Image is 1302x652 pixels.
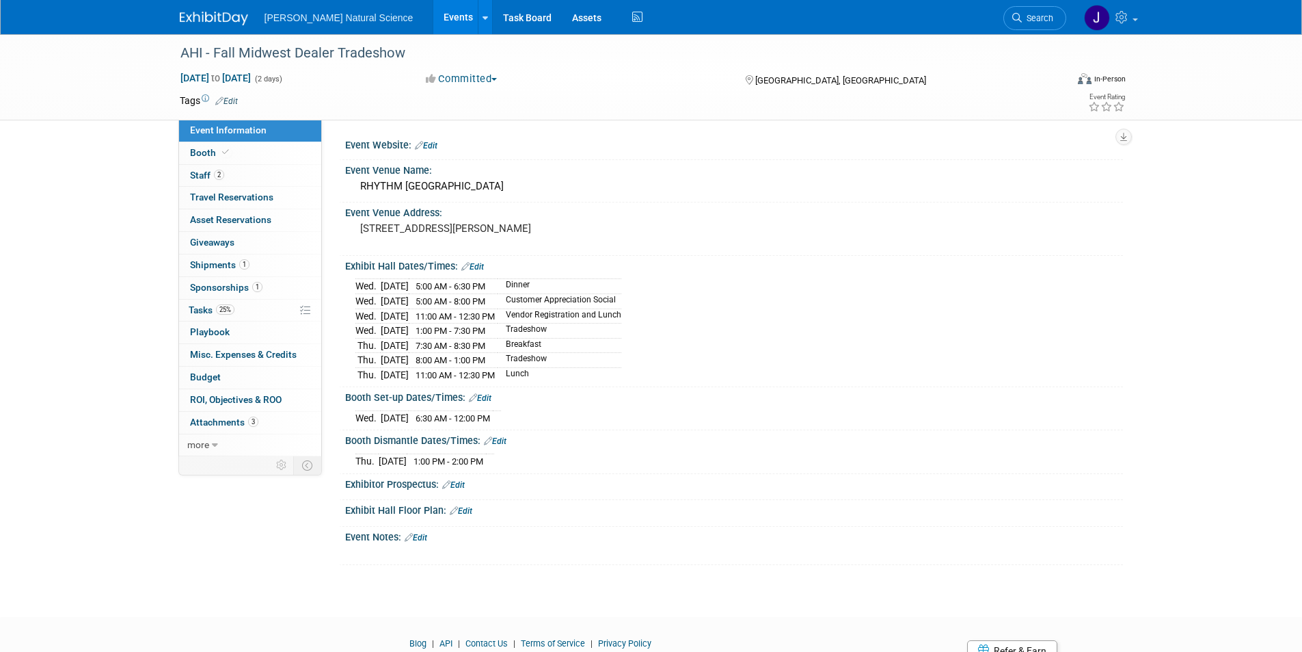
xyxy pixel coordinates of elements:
div: Exhibit Hall Floor Plan: [345,500,1123,518]
a: Blog [409,638,426,649]
span: to [209,73,222,83]
a: Attachments3 [179,412,321,434]
td: Thu. [355,454,379,469]
td: [DATE] [381,338,409,353]
span: Budget [190,371,221,382]
div: Event Rating [1088,94,1125,101]
td: Tradeshow [498,353,621,368]
span: 11:00 AM - 12:30 PM [416,370,495,380]
span: 11:00 AM - 12:30 PM [416,311,495,322]
span: [DATE] [DATE] [180,72,252,84]
div: RHYTHM [GEOGRAPHIC_DATA] [355,176,1113,197]
a: Edit [415,141,437,151]
img: Jennifer Bullock [1084,5,1110,31]
td: Breakfast [498,338,621,353]
a: Contact Us [465,638,508,649]
span: more [187,439,209,450]
img: Format-Inperson.png [1078,73,1091,84]
td: Personalize Event Tab Strip [270,456,294,474]
pre: [STREET_ADDRESS][PERSON_NAME] [360,222,654,235]
div: Booth Set-up Dates/Times: [345,387,1123,405]
td: Thu. [355,367,381,382]
a: Shipments1 [179,255,321,276]
span: Attachments [190,417,258,428]
div: Exhibit Hall Dates/Times: [345,256,1123,274]
td: [DATE] [381,353,409,368]
td: [DATE] [381,410,409,425]
a: Search [1003,6,1066,30]
span: 1 [252,282,262,292]
span: [GEOGRAPHIC_DATA], [GEOGRAPHIC_DATA] [755,75,926,86]
div: Event Notes: [345,527,1123,545]
a: Travel Reservations [179,187,321,209]
span: | [455,638,463,649]
td: [DATE] [379,454,407,469]
span: Event Information [190,125,267,135]
div: Event Venue Name: [345,160,1123,177]
a: Edit [450,506,472,516]
a: Privacy Policy [598,638,651,649]
td: Wed. [355,324,381,339]
span: Staff [190,170,224,181]
span: Asset Reservations [190,214,271,225]
td: Wed. [355,309,381,324]
td: Vendor Registration and Lunch [498,309,621,324]
div: Event Format [986,71,1126,92]
button: Committed [421,72,502,86]
span: 8:00 AM - 1:00 PM [416,355,485,365]
a: Giveaways [179,232,321,254]
a: Booth [179,142,321,164]
a: Tasks25% [179,300,321,322]
img: ExhibitDay [180,12,248,25]
a: Asset Reservations [179,209,321,231]
td: Wed. [355,410,381,425]
a: more [179,434,321,456]
td: Thu. [355,338,381,353]
td: Tags [180,94,238,107]
a: Terms of Service [521,638,585,649]
td: [DATE] [381,324,409,339]
span: 2 [214,170,224,180]
a: Edit [442,480,465,490]
span: [PERSON_NAME] Natural Science [265,12,413,23]
span: 5:00 AM - 8:00 PM [416,296,485,307]
span: | [429,638,437,649]
span: 6:30 AM - 12:00 PM [416,413,490,423]
td: Wed. [355,294,381,309]
div: In-Person [1094,74,1126,84]
a: Budget [179,367,321,389]
a: Edit [461,262,484,272]
span: Search [1022,13,1053,23]
span: 7:30 AM - 8:30 PM [416,341,485,351]
span: | [587,638,596,649]
i: Booth reservation complete [222,148,229,156]
a: Event Information [179,120,321,142]
span: 1:00 PM - 7:30 PM [416,326,485,336]
td: Tradeshow [498,324,621,339]
span: Booth [190,147,232,158]
td: Dinner [498,279,621,294]
a: Edit [215,96,238,106]
div: Exhibitor Prospectus: [345,474,1123,492]
td: [DATE] [381,367,409,382]
td: Toggle Event Tabs [293,456,321,474]
a: Edit [405,533,427,543]
a: API [439,638,452,649]
td: [DATE] [381,279,409,294]
span: 1 [239,259,249,270]
div: AHI - Fall Midwest Dealer Tradeshow [176,41,1046,66]
span: Shipments [190,259,249,270]
div: Booth Dismantle Dates/Times: [345,430,1123,448]
span: ROI, Objectives & ROO [190,394,282,405]
span: Tasks [189,304,234,315]
span: Misc. Expenses & Credits [190,349,297,360]
span: 25% [216,304,234,315]
div: Event Website: [345,135,1123,153]
td: Wed. [355,279,381,294]
a: Staff2 [179,165,321,187]
a: Misc. Expenses & Credits [179,344,321,366]
a: ROI, Objectives & ROO [179,389,321,411]
span: 1:00 PM - 2:00 PM [413,456,483,467]
span: Travel Reservations [190,192,273,203]
span: Playbook [190,326,230,337]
